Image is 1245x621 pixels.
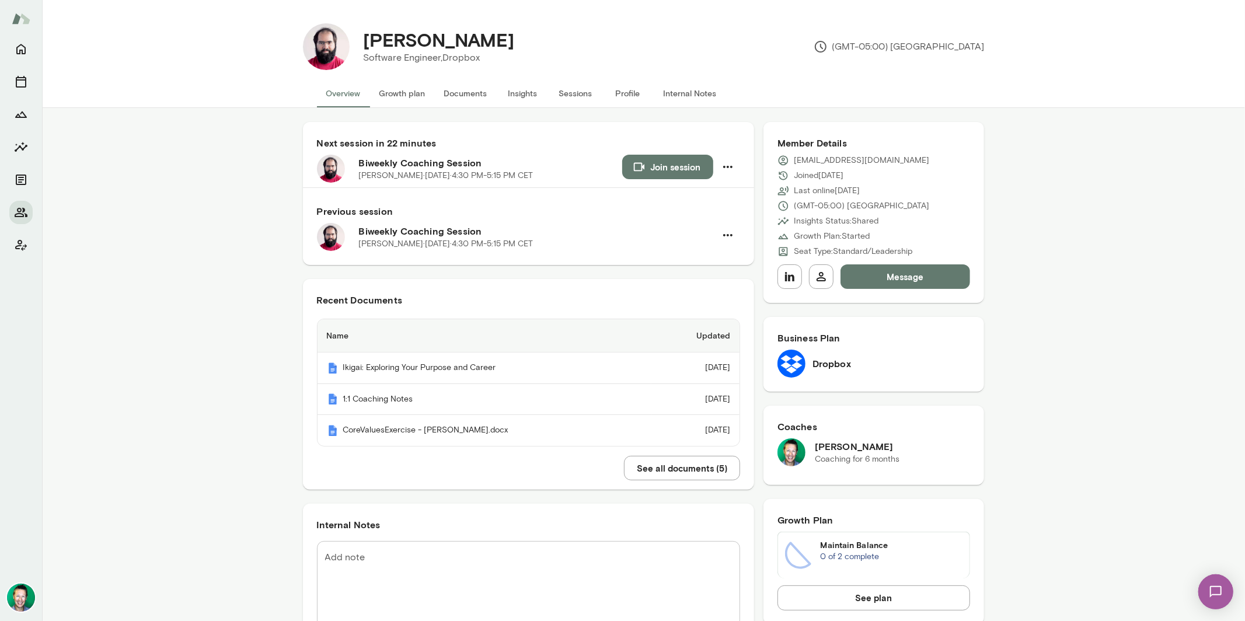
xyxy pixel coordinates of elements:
p: Seat Type: Standard/Leadership [794,246,912,257]
td: [DATE] [651,353,739,384]
img: Mento [12,8,30,30]
button: Sessions [9,70,33,93]
th: Updated [651,319,739,353]
button: Documents [9,168,33,191]
button: Client app [9,233,33,257]
button: Overview [317,79,370,107]
p: Last online [DATE] [794,185,860,197]
p: 0 of 2 complete [821,551,963,563]
button: Documents [435,79,497,107]
h6: Growth Plan [777,513,971,527]
p: Coaching for 6 months [815,453,899,465]
td: [DATE] [651,384,739,416]
img: Mento [327,425,339,437]
p: Joined [DATE] [794,170,843,182]
button: Growth Plan [9,103,33,126]
button: Insights [9,135,33,159]
th: Ikigai: Exploring Your Purpose and Career [318,353,652,384]
td: [DATE] [651,415,739,446]
h4: [PERSON_NAME] [364,29,515,51]
h6: Previous session [317,204,740,218]
button: Insights [497,79,549,107]
button: Internal Notes [654,79,726,107]
img: Mento [327,393,339,405]
img: Mento [327,362,339,374]
button: Growth plan [370,79,435,107]
h6: Recent Documents [317,293,740,307]
h6: Biweekly Coaching Session [359,156,622,170]
h6: Internal Notes [317,518,740,532]
button: Home [9,37,33,61]
button: Join session [622,155,713,179]
button: See all documents (5) [624,456,740,480]
button: Message [841,264,971,289]
th: CoreValuesExercise - [PERSON_NAME].docx [318,415,652,446]
h6: Next session in 22 minutes [317,136,740,150]
button: See plan [777,585,971,610]
p: Software Engineer, Dropbox [364,51,515,65]
button: Sessions [549,79,602,107]
p: Insights Status: Shared [794,215,878,227]
img: Brian Lawrence [777,438,805,466]
h6: Business Plan [777,331,971,345]
p: [EMAIL_ADDRESS][DOMAIN_NAME] [794,155,929,166]
th: 1:1 Coaching Notes [318,384,652,416]
h6: Coaches [777,420,971,434]
button: Members [9,201,33,224]
h6: Dropbox [812,357,851,371]
p: Growth Plan: Started [794,231,870,242]
button: Profile [602,79,654,107]
h6: Biweekly Coaching Session [359,224,716,238]
p: [PERSON_NAME] · [DATE] · 4:30 PM-5:15 PM CET [359,170,533,182]
p: (GMT-05:00) [GEOGRAPHIC_DATA] [794,200,929,212]
p: (GMT-05:00) [GEOGRAPHIC_DATA] [814,40,985,54]
h6: [PERSON_NAME] [815,439,899,453]
th: Name [318,319,652,353]
h6: Member Details [777,136,971,150]
img: Brian Lawrence [7,584,35,612]
img: Adam Ranfelt [303,23,350,70]
p: [PERSON_NAME] · [DATE] · 4:30 PM-5:15 PM CET [359,238,533,250]
h6: Maintain Balance [821,539,963,551]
